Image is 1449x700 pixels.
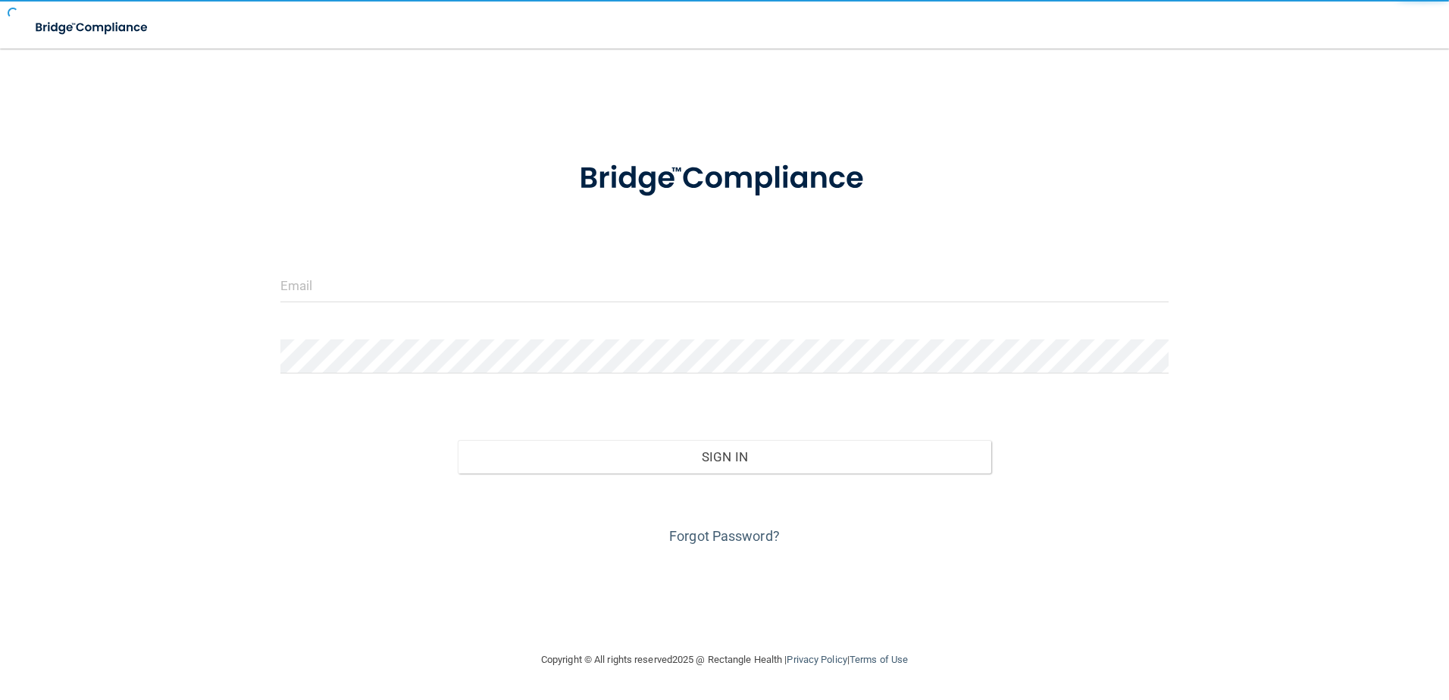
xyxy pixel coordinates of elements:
div: Copyright © All rights reserved 2025 @ Rectangle Health | | [448,636,1001,684]
a: Privacy Policy [787,654,847,665]
a: Forgot Password? [669,528,780,544]
a: Terms of Use [850,654,908,665]
button: Sign In [458,440,991,473]
input: Email [280,268,1169,302]
img: bridge_compliance_login_screen.278c3ca4.svg [23,12,162,43]
img: bridge_compliance_login_screen.278c3ca4.svg [548,139,901,218]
